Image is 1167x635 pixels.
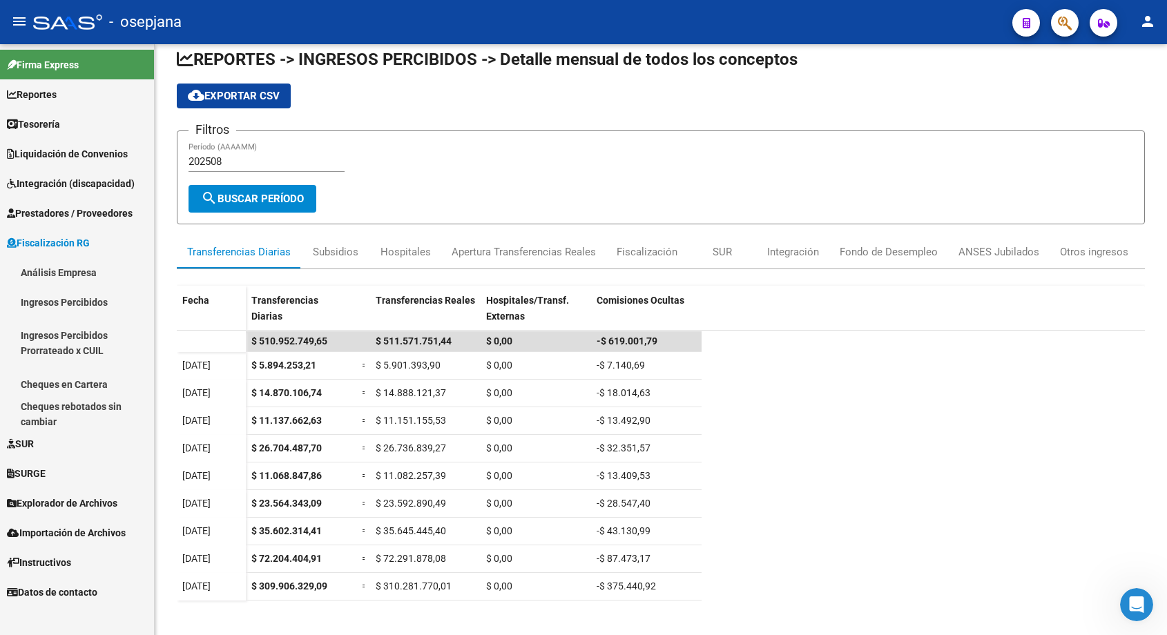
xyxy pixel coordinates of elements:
span: $ 26.736.839,27 [376,442,446,453]
span: $ 0,00 [486,442,512,453]
span: $ 5.901.393,90 [376,360,441,371]
div: Fiscalización [617,244,677,260]
span: - osepjana [109,7,182,37]
span: = [362,442,367,453]
datatable-header-cell: Transferencias Diarias [246,286,356,344]
span: Instructivos [7,555,71,570]
span: $ 0,00 [486,470,512,481]
span: $ 510.952.749,65 [251,335,327,346]
span: $ 26.704.487,70 [251,442,322,453]
mat-icon: menu [11,13,28,30]
span: = [362,415,367,426]
span: [DATE] [182,442,211,453]
span: -$ 619.001,79 [597,335,657,346]
div: Integración [767,244,819,260]
div: Apertura Transferencias Reales [452,244,596,260]
span: Datos de contacto [7,585,97,600]
span: Exportar CSV [188,90,280,102]
span: Firma Express [7,57,79,72]
span: = [362,387,367,398]
h3: Filtros [189,120,236,139]
div: Transferencias Diarias [187,244,291,260]
datatable-header-cell: Transferencias Reales [370,286,481,344]
span: $ 14.870.106,74 [251,387,322,398]
span: Explorador de Archivos [7,496,117,511]
span: [DATE] [182,415,211,426]
span: = [362,360,367,371]
button: Exportar CSV [177,84,291,108]
span: $ 23.592.890,49 [376,498,446,509]
span: $ 11.137.662,63 [251,415,322,426]
span: $ 14.888.121,37 [376,387,446,398]
span: = [362,525,367,536]
span: $ 310.281.770,01 [376,580,452,592]
span: $ 0,00 [486,580,512,592]
span: [DATE] [182,580,211,592]
span: -$ 28.547,40 [597,498,650,509]
span: = [362,498,367,509]
span: = [362,470,367,481]
span: SUR [7,436,34,451]
div: Subsidios [313,244,358,260]
span: [DATE] [182,387,211,398]
span: $ 5.894.253,21 [251,360,316,371]
div: Fondo de Desempleo [840,244,938,260]
span: -$ 18.014,63 [597,387,650,398]
span: Prestadores / Proveedores [7,206,133,221]
span: -$ 87.473,17 [597,553,650,564]
span: $ 72.204.404,91 [251,553,322,564]
span: Buscar Período [201,193,304,205]
span: Transferencias Diarias [251,295,318,322]
datatable-header-cell: Fecha [177,286,246,344]
span: $ 0,00 [486,387,512,398]
span: $ 0,00 [486,525,512,536]
span: [DATE] [182,470,211,481]
mat-icon: search [201,190,218,206]
span: Integración (discapacidad) [7,176,135,191]
div: Otros ingresos [1060,244,1128,260]
span: Liquidación de Convenios [7,146,128,162]
div: SUR [713,244,732,260]
span: SURGE [7,466,46,481]
span: $ 0,00 [486,553,512,564]
span: REPORTES -> INGRESOS PERCIBIDOS -> Detalle mensual de todos los conceptos [177,50,798,69]
span: [DATE] [182,360,211,371]
span: -$ 32.351,57 [597,442,650,453]
datatable-header-cell: Comisiones Ocultas [591,286,702,344]
span: Comisiones Ocultas [597,295,684,306]
iframe: Intercom live chat [1120,588,1153,621]
datatable-header-cell: Hospitales/Transf. Externas [481,286,591,344]
span: $ 35.602.314,41 [251,525,322,536]
mat-icon: cloud_download [188,87,204,104]
span: Tesorería [7,117,60,132]
span: -$ 43.130,99 [597,525,650,536]
span: $ 23.564.343,09 [251,498,322,509]
span: -$ 375.440,92 [597,580,656,592]
span: [DATE] [182,498,211,509]
span: Fiscalización RG [7,235,90,251]
span: $ 0,00 [486,360,512,371]
span: [DATE] [182,525,211,536]
span: -$ 13.492,90 [597,415,650,426]
span: $ 11.082.257,39 [376,470,446,481]
span: Hospitales/Transf. Externas [486,295,569,322]
div: ANSES Jubilados [958,244,1039,260]
span: $ 309.906.329,09 [251,580,327,592]
span: -$ 13.409,53 [597,470,650,481]
span: = [362,553,367,564]
span: $ 72.291.878,08 [376,553,446,564]
span: = [362,580,367,592]
span: Importación de Archivos [7,525,126,540]
span: $ 0,00 [486,415,512,426]
span: $ 0,00 [486,335,512,346]
span: $ 511.571.751,44 [376,335,452,346]
button: Buscar Período [189,185,316,213]
span: $ 0,00 [486,498,512,509]
span: [DATE] [182,553,211,564]
span: $ 11.151.155,53 [376,415,446,426]
span: Transferencias Reales [376,295,475,306]
span: $ 11.068.847,86 [251,470,322,481]
span: Fecha [182,295,209,306]
span: Reportes [7,87,57,102]
mat-icon: person [1139,13,1156,30]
